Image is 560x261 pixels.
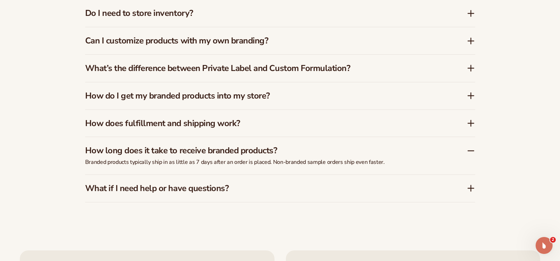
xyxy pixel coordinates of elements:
[85,91,446,101] h3: How do I get my branded products into my store?
[85,159,438,166] p: Branded products typically ship in as little as 7 days after an order is placed. Non-branded samp...
[85,63,446,73] h3: What’s the difference between Private Label and Custom Formulation?
[550,237,556,243] span: 2
[85,36,446,46] h3: Can I customize products with my own branding?
[85,8,446,18] h3: Do I need to store inventory?
[85,146,446,156] h3: How long does it take to receive branded products?
[536,237,553,254] iframe: Intercom live chat
[85,183,446,194] h3: What if I need help or have questions?
[85,118,446,129] h3: How does fulfillment and shipping work?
